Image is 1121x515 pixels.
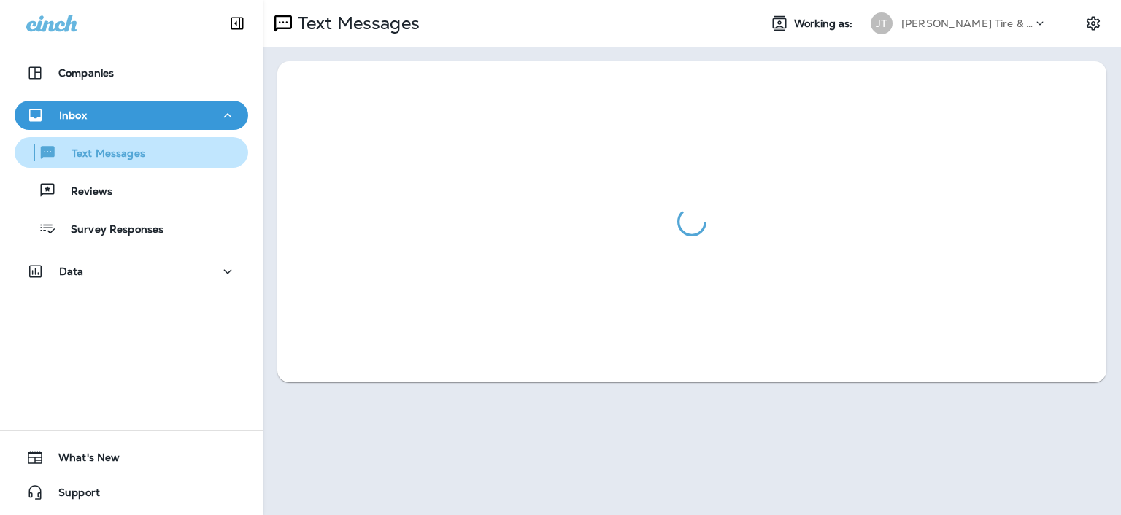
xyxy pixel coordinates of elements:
p: Text Messages [57,147,145,161]
button: Inbox [15,101,248,130]
button: Companies [15,58,248,88]
button: Data [15,257,248,286]
button: Text Messages [15,137,248,168]
button: Support [15,478,248,507]
button: Reviews [15,175,248,206]
p: Survey Responses [56,223,163,237]
p: [PERSON_NAME] Tire & Auto [901,18,1033,29]
p: Text Messages [292,12,420,34]
button: Collapse Sidebar [217,9,258,38]
button: What's New [15,443,248,472]
p: Inbox [59,109,87,121]
p: Data [59,266,84,277]
span: Support [44,487,100,504]
button: Settings [1080,10,1106,36]
p: Companies [58,67,114,79]
button: Survey Responses [15,213,248,244]
span: Working as: [794,18,856,30]
div: JT [871,12,893,34]
span: What's New [44,452,120,469]
p: Reviews [56,185,112,199]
